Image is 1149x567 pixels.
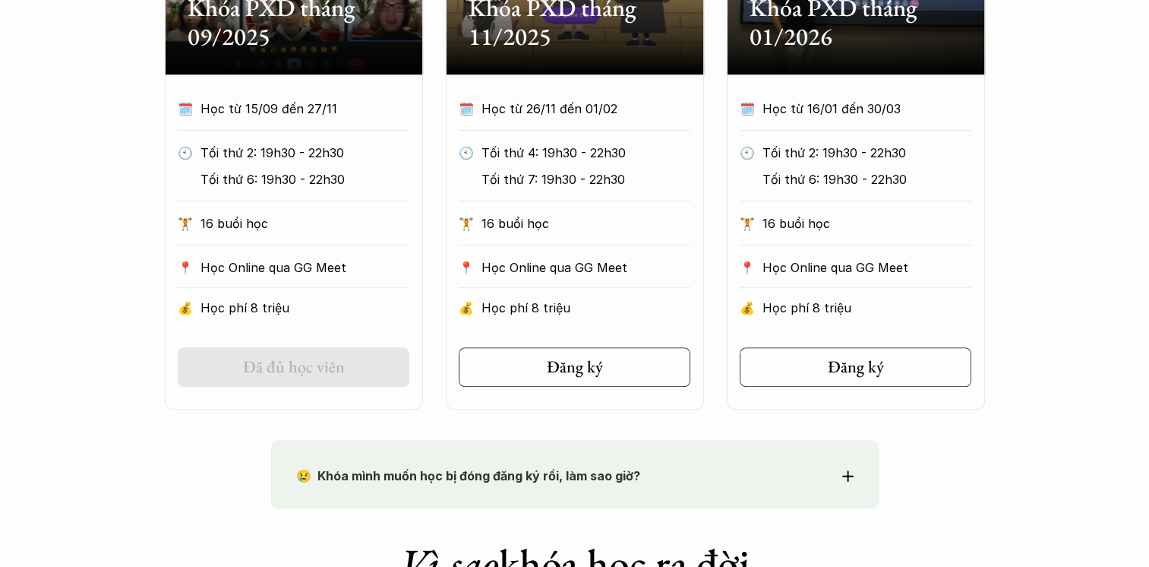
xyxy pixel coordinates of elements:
[762,97,943,120] p: Học từ 16/01 đến 30/03
[481,141,690,164] p: Tối thứ 4: 19h30 - 22h30
[740,212,755,235] p: 🏋️
[481,256,690,279] p: Học Online qua GG Meet
[296,468,640,483] strong: 😢 Khóa mình muốn học bị đóng đăng ký rồi, làm sao giờ?
[740,261,755,275] p: 📍
[459,296,474,319] p: 💰
[178,141,193,164] p: 🕙
[178,261,193,275] p: 📍
[459,141,474,164] p: 🕙
[740,97,755,120] p: 🗓️
[200,256,409,279] p: Học Online qua GG Meet
[178,97,193,120] p: 🗓️
[762,256,971,279] p: Học Online qua GG Meet
[459,212,474,235] p: 🏋️
[828,357,884,377] h5: Đăng ký
[481,212,690,235] p: 16 buổi học
[547,357,603,377] h5: Đăng ký
[200,168,409,191] p: Tối thứ 6: 19h30 - 22h30
[740,347,971,387] a: Đăng ký
[178,296,193,319] p: 💰
[481,168,690,191] p: Tối thứ 7: 19h30 - 22h30
[762,168,971,191] p: Tối thứ 6: 19h30 - 22h30
[459,261,474,275] p: 📍
[243,357,345,377] h5: Đã đủ học viên
[762,296,971,319] p: Học phí 8 triệu
[178,212,193,235] p: 🏋️
[481,296,690,319] p: Học phí 8 triệu
[200,212,409,235] p: 16 buổi học
[459,97,474,120] p: 🗓️
[740,141,755,164] p: 🕙
[762,141,971,164] p: Tối thứ 2: 19h30 - 22h30
[200,141,409,164] p: Tối thứ 2: 19h30 - 22h30
[200,97,381,120] p: Học từ 15/09 đến 27/11
[459,347,690,387] a: Đăng ký
[740,296,755,319] p: 💰
[762,212,971,235] p: 16 buổi học
[481,97,662,120] p: Học từ 26/11 đến 01/02
[200,296,409,319] p: Học phí 8 triệu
